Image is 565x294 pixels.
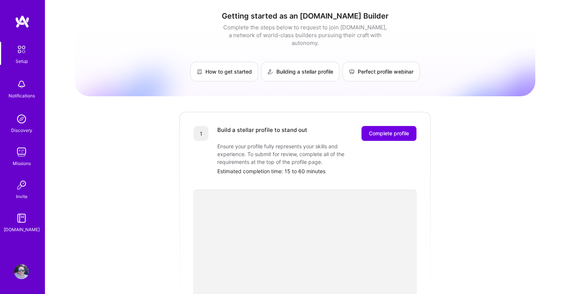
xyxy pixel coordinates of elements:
[221,23,389,47] div: Complete the steps below to request to join [DOMAIN_NAME], a network of world-class builders purs...
[14,264,29,279] img: User Avatar
[194,126,208,141] div: 1
[16,57,28,65] div: Setup
[16,193,27,200] div: Invite
[342,62,420,81] a: Perfect profile webinar
[13,159,31,167] div: Missions
[75,12,535,20] h1: Getting started as an [DOMAIN_NAME] Builder
[217,142,366,166] div: Ensure your profile fully represents your skills and experience. To submit for review, complete a...
[14,211,29,226] img: guide book
[15,15,30,28] img: logo
[267,69,273,75] img: Building a stellar profile
[14,77,29,92] img: bell
[190,62,258,81] a: How to get started
[14,42,29,57] img: setup
[349,69,355,75] img: Perfect profile webinar
[9,92,35,100] div: Notifications
[217,126,307,141] div: Build a stellar profile to stand out
[14,112,29,126] img: discovery
[361,126,416,141] button: Complete profile
[14,178,29,193] img: Invite
[217,167,416,175] div: Estimated completion time: 15 to 60 minutes
[14,145,29,159] img: teamwork
[11,126,32,134] div: Discovery
[4,226,40,233] div: [DOMAIN_NAME]
[12,264,31,279] a: User Avatar
[369,130,409,137] span: Complete profile
[261,62,340,81] a: Building a stellar profile
[197,69,202,75] img: How to get started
